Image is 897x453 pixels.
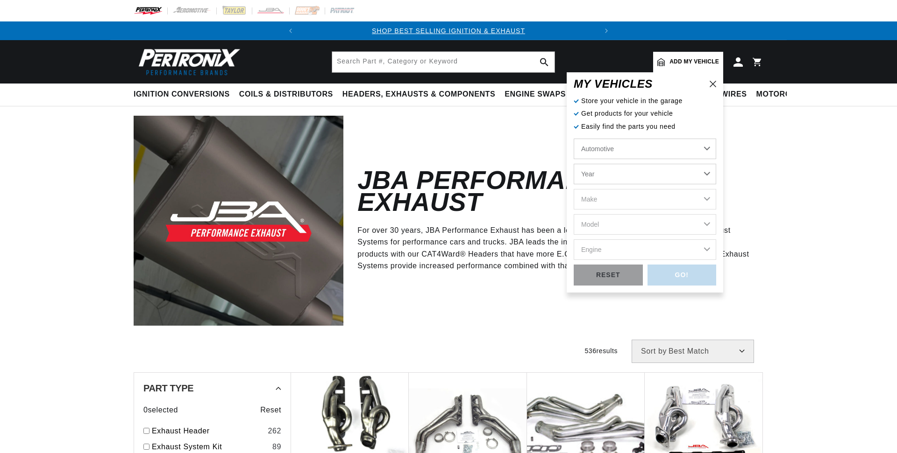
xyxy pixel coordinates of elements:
button: search button [534,52,555,72]
select: Engine [574,239,716,260]
button: Translation missing: en.sections.announcements.previous_announcement [281,21,300,40]
span: Reset [260,404,281,416]
span: Engine Swaps [505,90,566,99]
select: Model [574,214,716,235]
div: Announcement [300,26,597,36]
div: 89 [272,441,281,453]
div: RESET [574,265,643,286]
select: Sort by [632,340,754,363]
span: Add my vehicle [669,57,719,66]
div: 262 [268,425,281,437]
a: Exhaust Header [152,425,264,437]
span: 536 results [584,347,618,355]
p: Store your vehicle in the garage [574,96,716,106]
summary: Ignition Conversions [134,84,235,105]
input: Search Part #, Category or Keyword [332,52,555,72]
p: Easily find the parts you need [574,121,716,132]
span: 0 selected [143,404,178,416]
summary: Engine Swaps [500,84,570,105]
h6: MY VEHICLE S [574,79,653,89]
p: For over 30 years, JBA Performance Exhaust has been a leader in Stainless Steel Headers and Exhau... [357,224,749,272]
select: Make [574,189,716,209]
span: Part Type [143,383,193,393]
slideshow-component: Translation missing: en.sections.announcements.announcement_bar [110,21,787,40]
img: Pertronix [134,46,241,78]
a: Add my vehicle [653,52,723,72]
img: JBA Performance Exhaust [134,116,343,325]
select: Ride Type [574,139,716,159]
div: 1 of 2 [300,26,597,36]
button: Translation missing: en.sections.announcements.next_announcement [597,21,616,40]
span: Ignition Conversions [134,90,230,99]
span: Coils & Distributors [239,90,333,99]
summary: Coils & Distributors [235,84,338,105]
span: Sort by [641,348,667,355]
select: Year [574,164,716,184]
p: Get products for your vehicle [574,108,716,118]
a: SHOP BEST SELLING IGNITION & EXHAUST [372,27,525,35]
summary: Headers, Exhausts & Components [338,84,500,105]
summary: Motorcycle [752,84,817,105]
span: Headers, Exhausts & Components [342,90,495,99]
span: Motorcycle [756,90,812,99]
a: Exhaust System Kit [152,441,269,453]
h2: JBA Performance Exhaust [357,169,749,213]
